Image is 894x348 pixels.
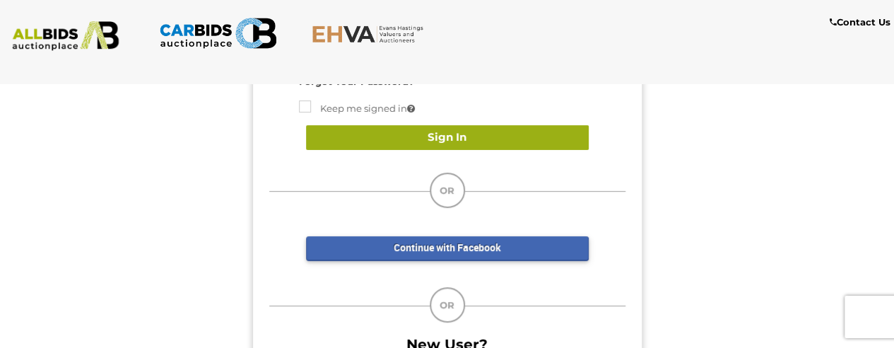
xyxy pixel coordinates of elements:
[830,14,894,30] a: Contact Us
[299,100,415,117] label: Keep me signed in
[830,16,890,28] b: Contact Us
[430,173,465,208] div: OR
[6,21,124,51] img: ALLBIDS.com.au
[306,125,589,150] button: Sign In
[159,14,277,52] img: CARBIDS.com.au
[306,236,589,261] a: Continue with Facebook
[430,287,465,323] div: OR
[312,25,430,43] img: EHVA.com.au
[299,76,414,87] a: Forgot Your Password?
